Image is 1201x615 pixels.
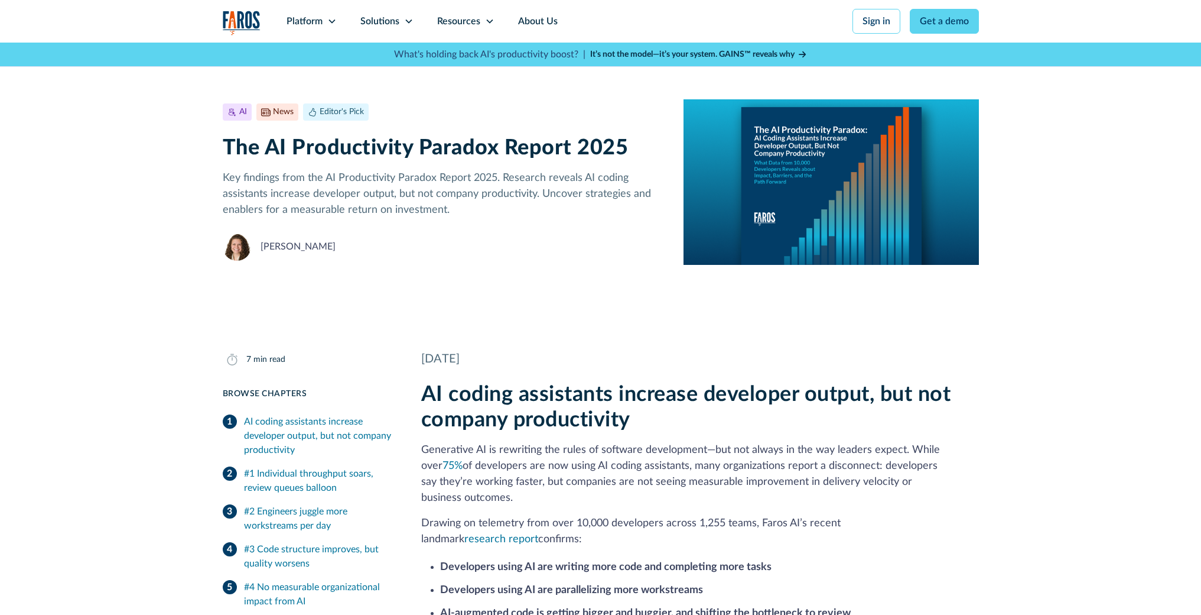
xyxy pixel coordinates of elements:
a: #4 No measurable organizational impact from AI [223,575,393,613]
strong: It’s not the model—it’s your system. GAINS™ reveals why [590,50,795,59]
a: home [223,11,261,35]
div: #2 Engineers juggle more workstreams per day [244,504,393,533]
a: AI coding assistants increase developer output, but not company productivity [223,410,393,462]
div: Resources [437,14,480,28]
div: AI [239,106,247,118]
a: #2 Engineers juggle more workstreams per day [223,500,393,538]
a: Sign in [852,9,900,34]
a: #3 Code structure improves, but quality worsens [223,538,393,575]
p: Generative AI is rewriting the rules of software development—but not always in the way leaders ex... [421,442,979,506]
img: A report cover on a blue background. The cover reads:The AI Productivity Paradox: AI Coding Assis... [684,99,978,265]
div: AI coding assistants increase developer output, but not company productivity [244,415,393,457]
img: Neely Dunlap [223,232,251,261]
div: Editor's Pick [320,106,364,118]
div: Browse Chapters [223,388,393,400]
div: [PERSON_NAME] [261,239,336,254]
h1: The AI Productivity Paradox Report 2025 [223,135,665,161]
a: It’s not the model—it’s your system. GAINS™ reveals why [590,48,808,61]
a: Get a demo [910,9,979,34]
a: #1 Individual throughput soars, review queues balloon [223,462,393,500]
strong: Developers using AI are parallelizing more workstreams [440,585,703,595]
div: #3 Code structure improves, but quality worsens [244,542,393,571]
h2: AI coding assistants increase developer output, but not company productivity [421,382,979,433]
div: Platform [287,14,323,28]
p: Key findings from the AI Productivity Paradox Report 2025. Research reveals AI coding assistants ... [223,170,665,218]
strong: Developers using AI are writing more code and completing more tasks [440,562,772,572]
div: min read [253,354,285,366]
a: research report [464,534,538,545]
a: 75% [442,461,463,471]
img: Logo of the analytics and reporting company Faros. [223,11,261,35]
div: #4 No measurable organizational impact from AI [244,580,393,608]
div: Solutions [360,14,399,28]
p: Drawing on telemetry from over 10,000 developers across 1,255 teams, Faros AI’s recent landmark c... [421,516,979,548]
div: 7 [246,354,251,366]
p: What's holding back AI's productivity boost? | [394,47,585,61]
div: #1 Individual throughput soars, review queues balloon [244,467,393,495]
div: [DATE] [421,350,979,368]
div: News [273,106,294,118]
